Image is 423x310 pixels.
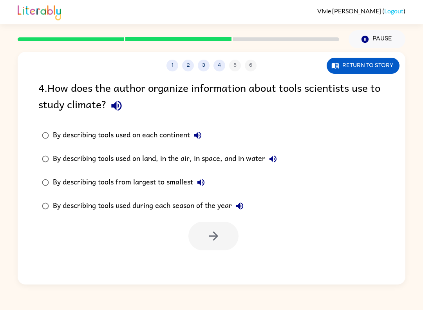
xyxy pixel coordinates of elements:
[198,60,210,71] button: 3
[190,128,206,143] button: By describing tools used on each continent
[213,60,225,71] button: 4
[265,151,281,167] button: By describing tools used on land, in the air, in space, and in water
[53,198,248,214] div: By describing tools used during each season of the year
[317,7,382,15] span: Vivie [PERSON_NAME]
[38,79,385,116] div: 4 . How does the author organize information about tools scientists use to study climate?
[182,60,194,71] button: 2
[232,198,248,214] button: By describing tools used during each season of the year
[18,3,61,20] img: Literably
[53,175,209,190] div: By describing tools from largest to smallest
[349,30,405,48] button: Pause
[193,175,209,190] button: By describing tools from largest to smallest
[53,128,206,143] div: By describing tools used on each continent
[166,60,178,71] button: 1
[53,151,281,167] div: By describing tools used on land, in the air, in space, and in water
[327,58,399,74] button: Return to story
[317,7,405,15] div: ( )
[384,7,403,15] a: Logout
